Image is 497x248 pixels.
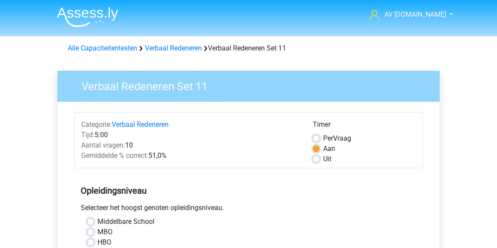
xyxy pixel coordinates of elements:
div: Selecteer het hoogst genoten opleidingsniveau. [74,203,423,217]
img: Assessly [57,7,118,27]
span: Categorie: [81,120,112,129]
div: 10 [75,140,306,151]
a: Alle Capaciteitentesten [68,44,137,52]
a: AV [DOMAIN_NAME] [366,9,447,20]
a: Verbaal Redeneren [145,44,202,52]
label: Vraag [323,133,351,144]
label: Uit [323,154,331,164]
span: Aantal vragen: [81,141,125,149]
div: Timer [313,119,416,133]
span: AV [DOMAIN_NAME] [384,10,446,19]
label: Aan [323,144,335,154]
span: Tijd: [81,131,94,139]
label: Middelbare School [98,217,154,227]
h3: Verbaal Redeneren Set 11 [71,76,433,93]
div: 5:00 [75,130,306,140]
label: MBO [98,227,113,237]
label: HBO [98,237,111,248]
h5: Opleidingsniveau [81,182,416,199]
a: Verbaal Redeneren [112,120,169,129]
div: 51,0% [75,151,306,161]
span: Per [323,134,333,142]
span: Gemiddelde % correct: [81,151,148,160]
div: Verbaal Redeneren Set 11 [64,43,433,53]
